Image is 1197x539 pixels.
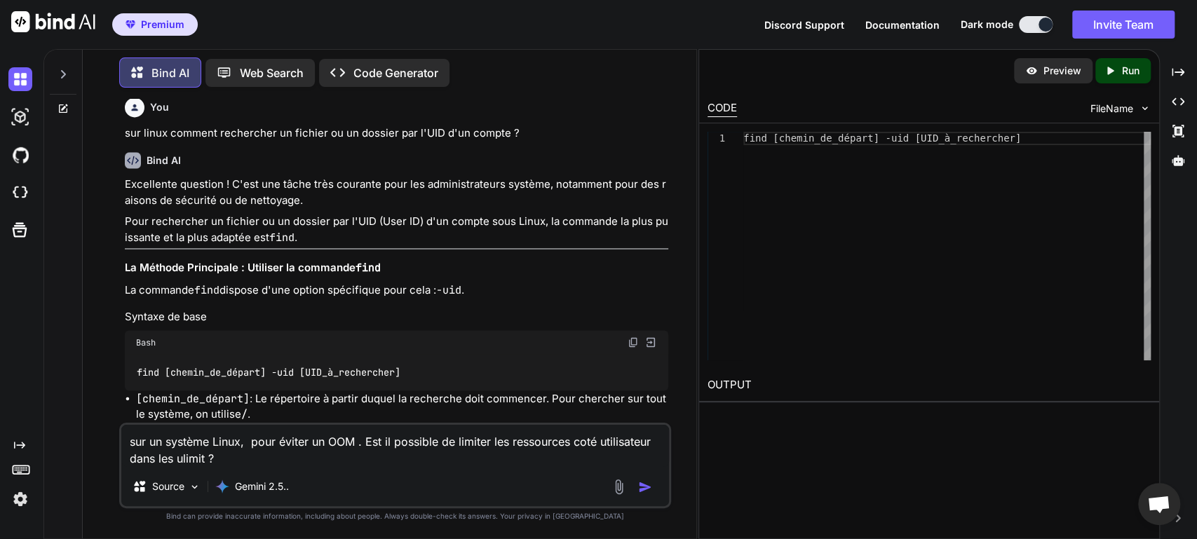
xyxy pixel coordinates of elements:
[152,479,184,493] p: Source
[865,18,940,32] button: Documentation
[121,425,670,467] textarea: sur un système Linux, pour éviter un OOM . Est il possible de limiter les ressources coté utilisa...
[708,100,737,117] div: CODE
[1090,102,1133,116] span: FileName
[141,18,184,32] span: Premium
[644,336,657,348] img: Open in Browser
[8,487,32,511] img: settings
[1138,483,1180,525] div: Ouvrir le chat
[269,231,295,245] code: find
[126,20,135,29] img: premium
[112,13,198,36] button: premiumPremium
[136,391,250,405] code: [chemin_de_départ]
[1072,11,1175,39] button: Invite Team
[8,105,32,129] img: darkAi-studio
[764,18,844,32] button: Discord Support
[8,181,32,205] img: cloudideIcon
[764,19,844,31] span: Discord Support
[136,422,669,438] li: : Le critère de recherche. On spécifie l'identifiant numérique de l'utilisateur.
[1043,64,1081,78] p: Preview
[743,132,1021,144] span: find [chemin_de_départ] -uid [UID_à_rechercher]
[961,18,1013,32] span: Dark mode
[699,369,1159,402] h2: OUTPUT
[125,177,669,208] p: Excellente question ! C'est une tâche très courante pour les administrateurs système, notamment p...
[353,64,438,81] p: Code Generator
[119,511,672,521] p: Bind can provide inaccurate information, including about people. Always double-check its answers....
[638,480,652,494] img: icon
[125,125,669,142] p: sur linux comment rechercher un fichier ou un dossier par l'UID d'un compte ?
[136,364,402,379] code: find [chemin_de_départ] -uid [UID_à_rechercher]
[436,282,461,296] code: -uid
[1139,102,1151,114] img: chevron down
[189,481,201,493] img: Pick Models
[125,260,669,276] h3: La Méthode Principale : Utiliser la commande
[241,407,248,421] code: /
[356,261,381,275] code: find
[125,308,669,325] h4: Syntaxe de base
[11,11,95,32] img: Bind AI
[215,479,229,493] img: Gemini 2.5 Pro
[147,153,181,168] h6: Bind AI
[194,282,219,296] code: find
[150,100,169,114] h6: You
[125,214,669,245] p: Pour rechercher un fichier ou un dossier par l'UID (User ID) d'un compte sous Linux, la commande ...
[1122,64,1139,78] p: Run
[125,282,669,298] p: La commande dispose d'une option spécifique pour cela : .
[611,479,627,495] img: attachment
[240,64,304,81] p: Web Search
[151,64,189,81] p: Bind AI
[708,132,725,145] div: 1
[8,67,32,91] img: darkChat
[136,390,669,422] li: : Le répertoire à partir duquel la recherche doit commencer. Pour chercher sur tout le système, o...
[8,143,32,167] img: githubDark
[865,19,940,31] span: Documentation
[136,336,156,348] span: Bash
[1025,64,1038,77] img: preview
[235,479,289,493] p: Gemini 2.5..
[628,336,639,348] img: copy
